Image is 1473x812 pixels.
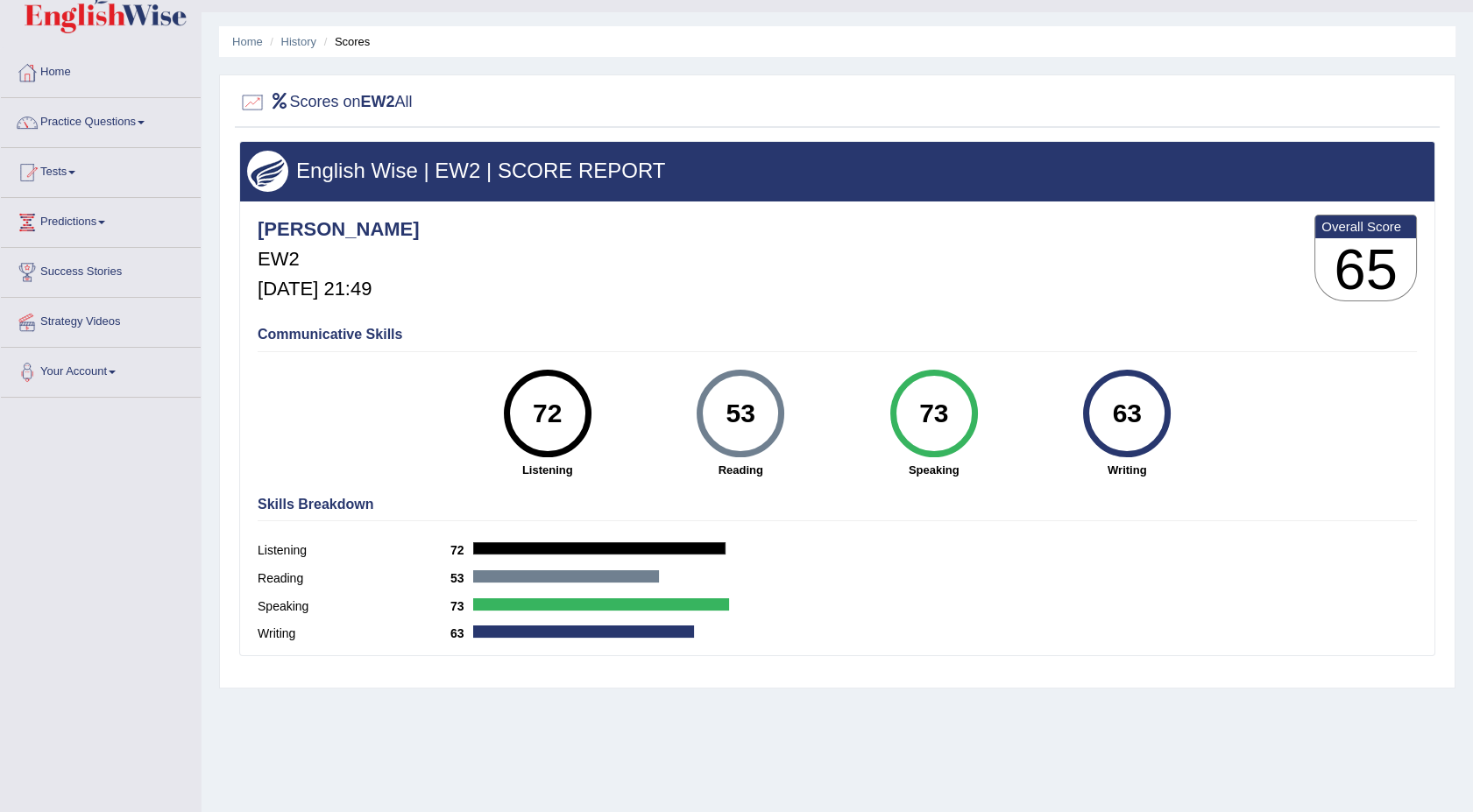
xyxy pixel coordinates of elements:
h4: [PERSON_NAME] [258,219,420,240]
li: Scores [320,33,371,50]
a: Practice Questions [1,98,201,142]
img: wings.png [247,151,288,192]
a: Your Account [1,348,201,392]
a: Predictions [1,198,201,242]
h5: [DATE] 21:49 [258,279,420,300]
div: 73 [902,377,966,450]
a: History [281,35,316,48]
strong: Writing [1039,462,1215,478]
b: 63 [450,626,473,640]
a: Success Stories [1,248,201,292]
a: Home [1,48,201,92]
h2: Scores on All [239,89,413,116]
label: Reading [258,569,450,588]
b: Overall Score [1321,219,1410,234]
a: Strategy Videos [1,298,201,342]
b: 72 [450,543,473,557]
strong: Listening [460,462,636,478]
h4: Communicative Skills [258,327,1417,342]
a: Home [232,35,263,48]
b: 73 [450,599,473,613]
label: Writing [258,625,450,643]
label: Listening [258,541,450,560]
div: 53 [709,377,773,450]
b: 53 [450,571,473,585]
h4: Skills Breakdown [258,497,1417,512]
label: Speaking [258,597,450,616]
strong: Speaking [846,462,1023,478]
strong: Reading [653,462,829,478]
div: 63 [1095,377,1159,450]
h5: EW2 [258,249,420,270]
h3: English Wise | EW2 | SCORE REPORT [247,159,1427,182]
a: Tests [1,148,201,192]
b: EW2 [361,93,395,110]
h3: 65 [1315,238,1416,301]
div: 72 [515,377,579,450]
